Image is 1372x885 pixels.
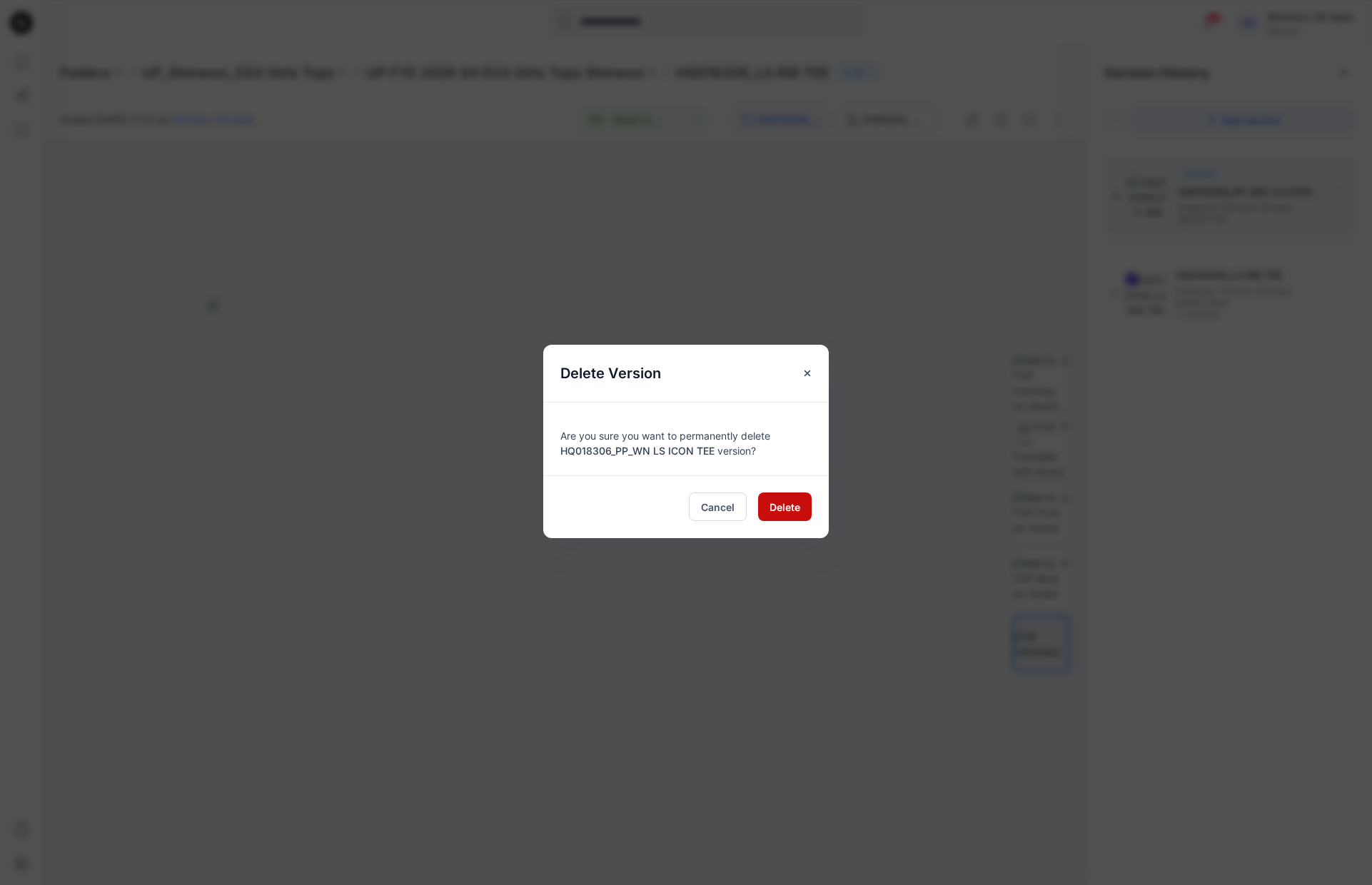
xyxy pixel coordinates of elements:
[770,500,800,515] span: Delete
[795,360,820,386] button: Close
[758,492,812,521] button: Delete
[689,492,747,521] button: Cancel
[560,445,715,457] span: HQ018306_PP_WN LS ICON TEE
[701,500,735,515] span: Cancel
[560,420,812,458] div: Are you sure you want to permanently delete version?
[543,345,678,402] h5: Delete Version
